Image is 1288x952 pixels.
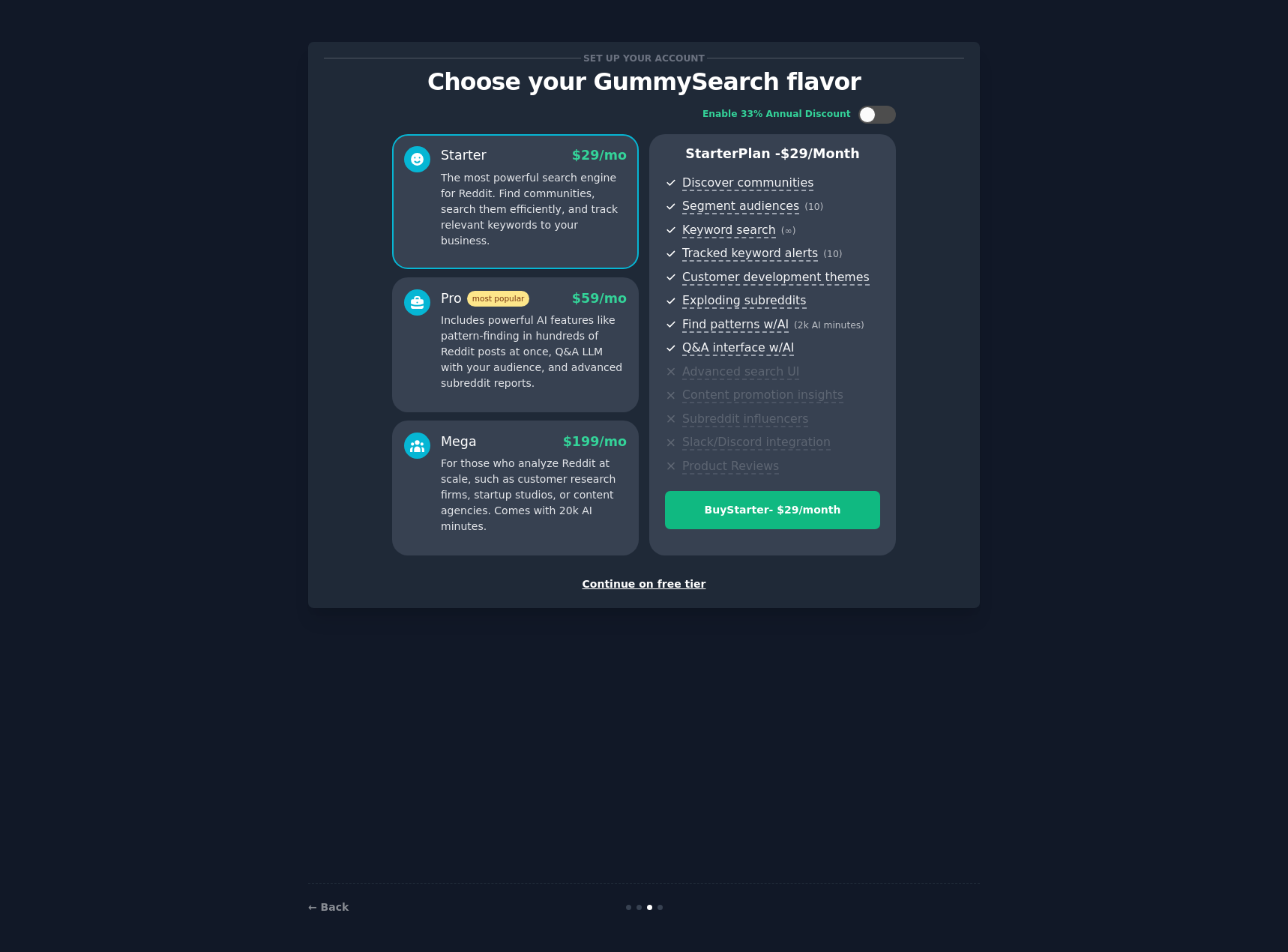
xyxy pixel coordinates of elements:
span: Discover communities [682,175,813,191]
p: The most powerful search engine for Reddit. Find communities, search them efficiently, and track ... [441,170,627,249]
span: Customer development themes [682,270,870,286]
span: most popular [467,291,530,307]
span: $ 29 /month [780,146,860,161]
span: ( ∞ ) [781,226,796,236]
span: $ 59 /mo [572,291,627,306]
span: ( 2k AI minutes ) [794,320,864,331]
div: Mega [441,433,477,451]
span: Exploding subreddits [682,293,806,309]
span: Find patterns w/AI [682,317,789,333]
span: Keyword search [682,223,776,238]
span: Subreddit influencers [682,412,808,427]
span: Tracked keyword alerts [682,246,818,262]
a: ← Back [308,901,349,913]
button: BuyStarter- $29/month [665,491,880,529]
div: Continue on free tier [324,576,964,592]
span: ( 10 ) [823,249,842,259]
span: $ 199 /mo [563,434,627,449]
div: Enable 33% Annual Discount [702,108,851,121]
p: Choose your GummySearch flavor [324,69,964,95]
span: Set up your account [581,50,708,66]
div: Buy Starter - $ 29 /month [666,502,879,518]
span: Product Reviews [682,459,779,475]
span: Q&A interface w/AI [682,340,794,356]
p: Includes powerful AI features like pattern-finding in hundreds of Reddit posts at once, Q&A LLM w... [441,313,627,391]
span: Advanced search UI [682,364,799,380]
span: Content promotion insights [682,388,843,403]
span: $ 29 /mo [572,148,627,163]
div: Starter [441,146,487,165]
p: Starter Plan - [665,145,880,163]
span: ( 10 ) [804,202,823,212]
span: Segment audiences [682,199,799,214]
p: For those who analyze Reddit at scale, such as customer research firms, startup studios, or conte... [441,456,627,534]
span: Slack/Discord integration [682,435,831,451]
div: Pro [441,289,529,308]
